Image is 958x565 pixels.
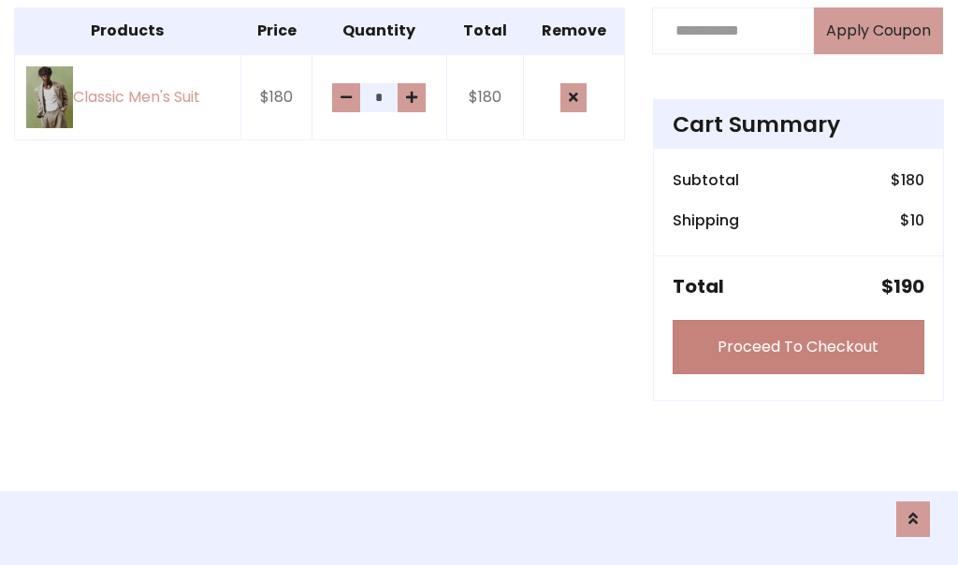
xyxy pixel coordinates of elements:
[446,7,523,54] th: Total
[673,171,739,189] h6: Subtotal
[240,54,312,140] td: $180
[673,320,924,374] a: Proceed To Checkout
[910,210,924,231] span: 10
[15,7,241,54] th: Products
[814,7,943,54] button: Apply Coupon
[446,54,523,140] td: $180
[901,169,924,191] span: 180
[893,273,924,299] span: 190
[673,111,924,138] h4: Cart Summary
[673,275,724,297] h5: Total
[673,211,739,229] h6: Shipping
[891,171,924,189] h6: $
[523,7,624,54] th: Remove
[26,66,229,129] a: Classic Men's Suit
[312,7,446,54] th: Quantity
[881,275,924,297] h5: $
[900,211,924,229] h6: $
[240,7,312,54] th: Price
